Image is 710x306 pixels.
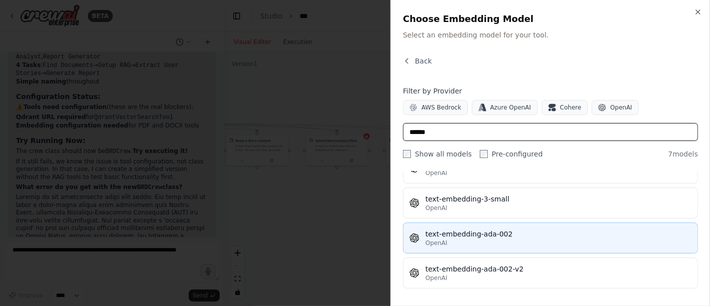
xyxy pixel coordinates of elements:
[472,100,538,115] button: Azure OpenAI
[480,150,488,158] input: Pre-configured
[610,103,632,111] span: OpenAI
[425,239,447,247] span: OpenAI
[403,100,468,115] button: AWS Bedrock
[490,103,531,111] span: Azure OpenAI
[542,100,588,115] button: Cohere
[403,257,698,288] button: text-embedding-ada-002-v2OpenAI
[403,56,432,66] button: Back
[403,149,472,159] label: Show all models
[415,56,432,66] span: Back
[403,222,698,253] button: text-embedding-ada-002OpenAI
[403,12,698,26] h2: Choose Embedding Model
[403,86,698,96] h4: Filter by Provider
[480,149,543,159] label: Pre-configured
[425,194,692,204] div: text-embedding-3-small
[403,30,698,40] p: Select an embedding model for your tool.
[560,103,582,111] span: Cohere
[425,169,447,177] span: OpenAI
[425,204,447,212] span: OpenAI
[421,103,461,111] span: AWS Bedrock
[668,149,698,159] span: 7 models
[403,150,411,158] input: Show all models
[592,100,639,115] button: OpenAI
[425,229,692,239] div: text-embedding-ada-002
[403,187,698,218] button: text-embedding-3-smallOpenAI
[425,264,692,274] div: text-embedding-ada-002-v2
[425,274,447,282] span: OpenAI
